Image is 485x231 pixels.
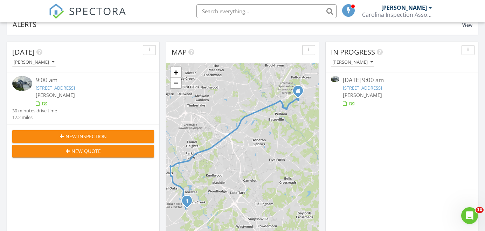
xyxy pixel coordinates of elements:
[187,201,191,205] div: 722 Vestrella Rd, Greenville, SC 29605
[172,47,187,57] span: Map
[14,60,54,65] div: [PERSON_NAME]
[65,133,107,140] span: New Inspection
[69,3,126,18] span: SPECTORA
[362,11,432,18] div: Carolina Inspection Associates
[186,199,188,204] i: 1
[12,58,56,67] button: [PERSON_NAME]
[12,114,57,121] div: 17.2 miles
[36,85,75,91] a: [STREET_ADDRESS]
[49,3,64,19] img: The Best Home Inspection Software - Spectora
[36,92,75,98] span: [PERSON_NAME]
[13,20,462,29] div: Alerts
[343,92,382,98] span: [PERSON_NAME]
[462,22,472,28] span: View
[12,130,154,143] button: New Inspection
[298,91,302,95] div: 357 Stirrup Ct, Greer sc 29651
[71,147,101,155] span: New Quote
[12,76,32,91] img: 9283627%2Fcover_photos%2FiG2Hzb5ufhFsEgXDaqDO%2Fsmall.jpg
[331,58,374,67] button: [PERSON_NAME]
[476,207,484,213] span: 10
[12,76,154,121] a: 9:00 am [STREET_ADDRESS] [PERSON_NAME] 30 minutes drive time 17.2 miles
[331,76,339,82] img: 9283627%2Fcover_photos%2FiG2Hzb5ufhFsEgXDaqDO%2Fsmall.jpg
[171,67,181,78] a: Zoom in
[12,145,154,157] button: New Quote
[381,4,427,11] div: [PERSON_NAME]
[12,47,35,57] span: [DATE]
[196,4,337,18] input: Search everything...
[12,107,57,114] div: 30 minutes drive time
[36,76,142,85] div: 9:00 am
[332,60,373,65] div: [PERSON_NAME]
[331,47,375,57] span: In Progress
[171,78,181,88] a: Zoom out
[461,207,478,224] iframe: Intercom live chat
[343,85,382,91] a: [STREET_ADDRESS]
[49,9,126,24] a: SPECTORA
[331,76,473,107] a: [DATE] 9:00 am [STREET_ADDRESS] [PERSON_NAME]
[343,76,461,85] div: [DATE] 9:00 am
